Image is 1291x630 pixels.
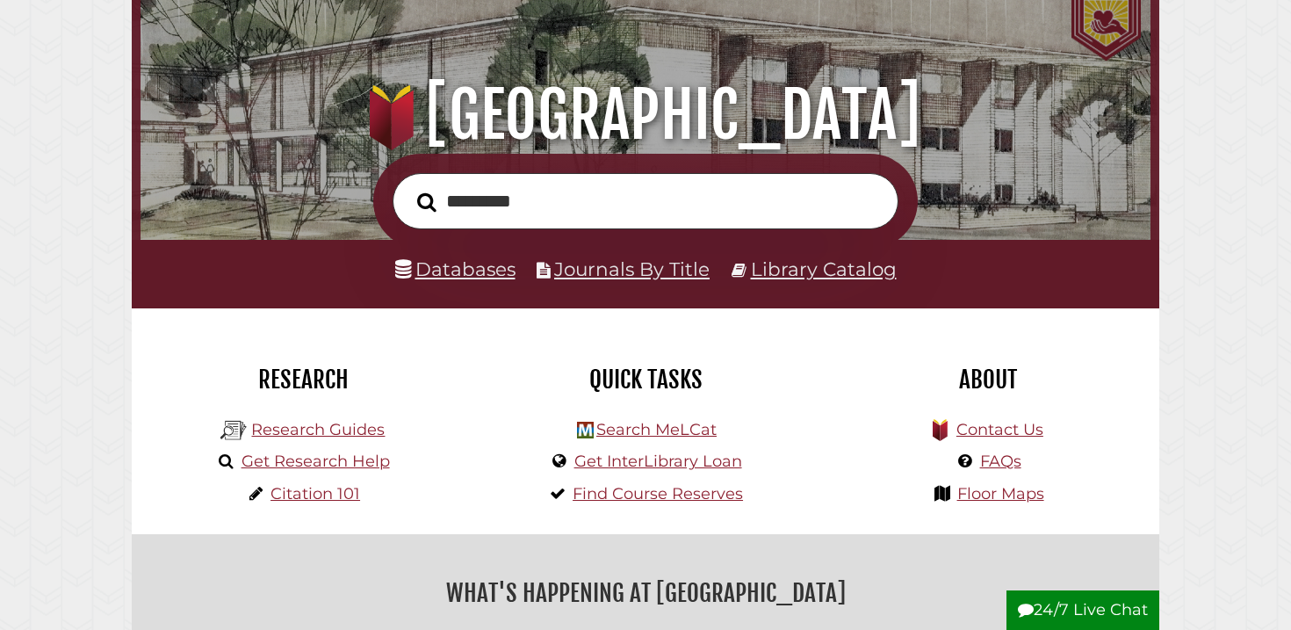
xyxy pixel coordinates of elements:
button: Search [408,187,445,217]
a: Floor Maps [957,484,1044,503]
h2: What's Happening at [GEOGRAPHIC_DATA] [145,573,1146,613]
a: Library Catalog [751,257,897,280]
a: Databases [395,257,516,280]
a: Search MeLCat [596,420,717,439]
h2: About [830,365,1146,395]
a: Get InterLibrary Loan [574,452,742,471]
a: Research Guides [251,420,385,439]
a: Get Research Help [242,452,390,471]
a: Find Course Reserves [573,484,743,503]
i: Search [417,192,436,213]
h2: Research [145,365,461,395]
img: Hekman Library Logo [220,417,247,444]
img: Hekman Library Logo [577,422,594,438]
a: Journals By Title [554,257,710,280]
a: FAQs [980,452,1021,471]
a: Contact Us [956,420,1043,439]
h2: Quick Tasks [487,365,804,395]
h1: [GEOGRAPHIC_DATA] [160,76,1131,154]
a: Citation 101 [270,484,360,503]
